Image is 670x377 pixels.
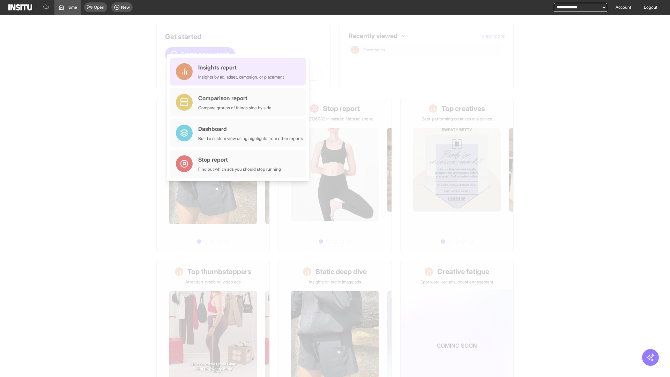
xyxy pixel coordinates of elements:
[198,155,281,164] div: Stop report
[198,94,271,102] div: Comparison report
[8,4,32,10] img: Logo
[198,63,284,72] div: Insights report
[198,167,281,172] div: Find out which ads you should stop running
[198,74,284,80] div: Insights by ad, adset, campaign, or placement
[66,5,77,10] span: Home
[94,5,104,10] span: Open
[198,125,303,133] div: Dashboard
[198,105,271,111] div: Compare groups of things side by side
[198,136,303,141] div: Build a custom view using highlights from other reports
[121,5,130,10] span: New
